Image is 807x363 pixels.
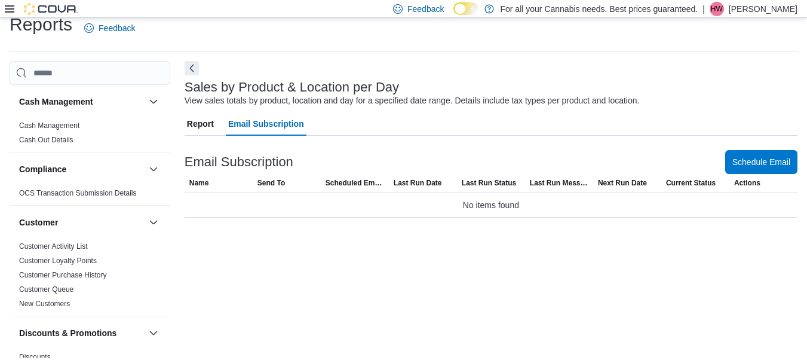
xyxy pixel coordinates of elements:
[146,94,161,109] button: Cash Management
[19,257,97,265] a: Customer Loyalty Points
[185,80,399,94] h3: Sales by Product & Location per Day
[10,186,170,205] div: Compliance
[19,216,58,228] h3: Customer
[19,270,107,280] span: Customer Purchase History
[19,285,73,294] span: Customer Queue
[10,13,72,36] h1: Reports
[19,242,88,251] a: Customer Activity List
[10,239,170,316] div: Customer
[99,22,135,34] span: Feedback
[19,188,137,198] span: OCS Transaction Submission Details
[187,112,214,136] span: Report
[710,2,724,16] div: Haley Watson
[24,3,78,15] img: Cova
[19,121,79,130] a: Cash Management
[10,118,170,152] div: Cash Management
[146,162,161,176] button: Compliance
[463,198,519,212] span: No items found
[19,163,66,175] h3: Compliance
[257,178,285,188] span: Send To
[19,271,107,279] a: Customer Purchase History
[185,94,640,107] div: View sales totals by product, location and day for a specified date range. Details include tax ty...
[530,178,588,188] span: Last Run Message
[19,96,93,108] h3: Cash Management
[453,2,478,15] input: Dark Mode
[711,2,723,16] span: HW
[598,178,647,188] span: Next Run Date
[326,178,384,188] span: Scheduled Emails
[19,136,73,144] a: Cash Out Details
[734,178,760,188] span: Actions
[407,3,444,15] span: Feedback
[19,300,70,308] a: New Customers
[19,285,73,294] a: Customer Queue
[732,156,790,168] span: Schedule Email
[500,2,698,16] p: For all your Cannabis needs. Best prices guaranteed.
[19,135,73,145] span: Cash Out Details
[185,155,293,169] h3: Email Subscription
[146,215,161,230] button: Customer
[729,2,797,16] p: [PERSON_NAME]
[19,352,51,362] span: Discounts
[666,178,716,188] span: Current Status
[79,16,140,40] a: Feedback
[725,150,797,174] button: Schedule Email
[19,327,144,339] button: Discounts & Promotions
[19,96,144,108] button: Cash Management
[19,353,51,361] a: Discounts
[185,61,199,75] button: Next
[189,178,209,188] span: Name
[19,216,144,228] button: Customer
[19,327,116,339] h3: Discounts & Promotions
[228,112,304,136] span: Email Subscription
[394,178,442,188] span: Last Run Date
[462,178,516,188] span: Last Run Status
[702,2,705,16] p: |
[19,189,137,197] a: OCS Transaction Submission Details
[19,163,144,175] button: Compliance
[19,242,88,251] span: Customer Activity List
[146,326,161,340] button: Discounts & Promotions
